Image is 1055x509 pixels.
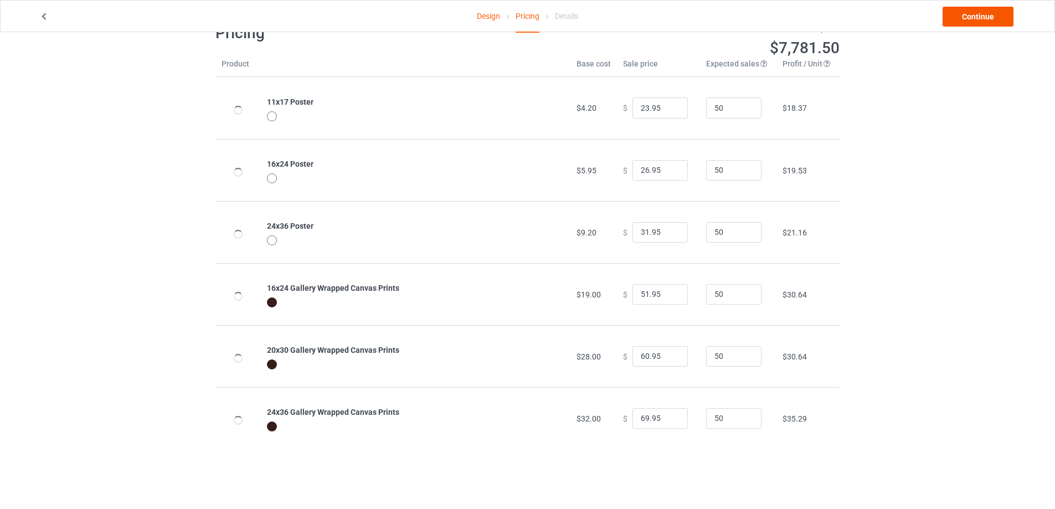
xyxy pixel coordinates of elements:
[477,1,500,32] a: Design
[623,352,627,361] span: $
[783,228,807,237] span: $21.16
[577,104,596,112] span: $4.20
[267,97,313,106] b: 11x17 Poster
[623,290,627,299] span: $
[267,346,399,354] b: 20x30 Gallery Wrapped Canvas Prints
[267,222,313,230] b: 24x36 Poster
[623,228,627,236] span: $
[623,104,627,112] span: $
[577,290,601,299] span: $19.00
[776,58,840,77] th: Profit / Unit
[623,414,627,423] span: $
[516,1,539,33] div: Pricing
[267,284,399,292] b: 16x24 Gallery Wrapped Canvas Prints
[783,290,807,299] span: $30.64
[617,58,700,77] th: Sale price
[943,7,1013,27] a: Continue
[267,408,399,417] b: 24x36 Gallery Wrapped Canvas Prints
[215,23,520,43] h1: Pricing
[215,58,261,77] th: Product
[570,58,617,77] th: Base cost
[770,39,840,57] span: $7,781.50
[577,414,601,423] span: $32.00
[783,104,807,112] span: $18.37
[700,58,776,77] th: Expected sales
[783,414,807,423] span: $35.29
[577,228,596,237] span: $9.20
[783,352,807,361] span: $30.64
[267,160,313,168] b: 16x24 Poster
[623,166,627,174] span: $
[783,166,807,175] span: $19.53
[577,352,601,361] span: $28.00
[555,1,578,32] div: Details
[577,166,596,175] span: $5.95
